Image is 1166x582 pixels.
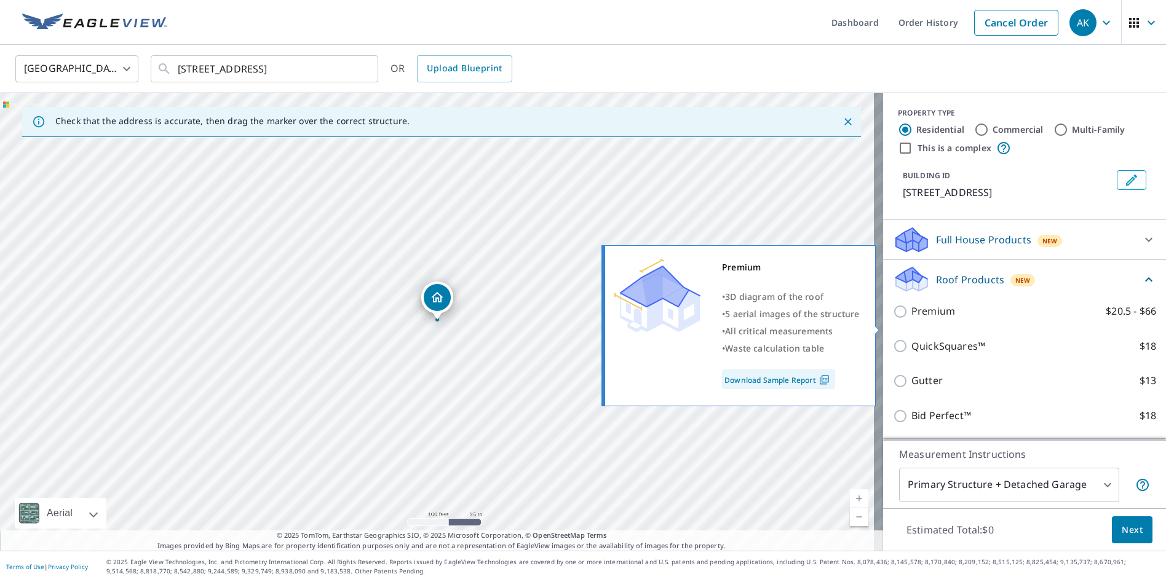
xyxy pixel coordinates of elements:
[722,305,860,323] div: •
[850,489,868,508] a: Current Level 18, Zoom In
[850,508,868,526] a: Current Level 18, Zoom Out
[893,265,1156,294] div: Roof ProductsNew
[722,323,860,340] div: •
[974,10,1058,36] a: Cancel Order
[722,259,860,276] div: Premium
[614,259,700,332] img: Premium
[725,291,823,302] span: 3D diagram of the roof
[722,340,860,357] div: •
[587,530,607,540] a: Terms
[816,374,833,385] img: Pdf Icon
[106,557,1160,576] p: © 2025 Eagle View Technologies, Inc. and Pictometry International Corp. All Rights Reserved. Repo...
[1015,275,1031,285] span: New
[55,116,410,127] p: Check that the address is accurate, then drag the marker over the correct structure.
[725,325,833,337] span: All critical measurements
[722,369,835,389] a: Download Sample Report
[899,447,1150,462] p: Measurement Instructions
[15,498,106,529] div: Aerial
[277,530,607,541] span: © 2025 TomTom, Earthstar Geographics SIO, © 2025 Microsoft Corporation, ©
[417,55,512,82] a: Upload Blueprint
[840,114,856,130] button: Close
[43,498,76,529] div: Aerial
[911,408,971,423] p: Bid Perfect™
[903,185,1112,200] p: [STREET_ADDRESS]
[897,516,1004,543] p: Estimated Total: $0
[725,308,859,320] span: 5 aerial images of the structure
[6,562,44,571] a: Terms of Use
[893,225,1156,254] div: Full House ProductsNew
[1122,522,1143,538] span: Next
[533,530,584,540] a: OpenStreetMap
[725,342,824,354] span: Waste calculation table
[15,52,138,86] div: [GEOGRAPHIC_DATA]
[1072,124,1125,136] label: Multi-Family
[1140,373,1156,388] p: $13
[936,232,1031,247] p: Full House Products
[1140,339,1156,354] p: $18
[391,55,512,82] div: OR
[1069,9,1097,36] div: AK
[48,562,88,571] a: Privacy Policy
[6,563,88,570] p: |
[993,124,1044,136] label: Commercial
[911,373,943,388] p: Gutter
[178,52,353,86] input: Search by address or latitude-longitude
[22,14,167,32] img: EV Logo
[903,170,950,181] p: BUILDING ID
[722,288,860,305] div: •
[1135,478,1150,492] span: Your report will include the primary structure and a detached garage if one exists.
[1042,236,1058,246] span: New
[936,272,1004,287] p: Roof Products
[911,339,985,354] p: QuickSquares™
[1112,516,1152,544] button: Next
[899,468,1119,502] div: Primary Structure + Detached Garage
[427,61,502,76] span: Upload Blueprint
[916,124,964,136] label: Residential
[1106,304,1156,319] p: $20.5 - $66
[911,304,955,319] p: Premium
[1140,408,1156,423] p: $18
[1117,170,1146,190] button: Edit building 1
[421,281,453,320] div: Dropped pin, building 1, Residential property, 5631 Cherokee Ln House Springs, MO 63051
[918,142,991,154] label: This is a complex
[898,108,1151,119] div: PROPERTY TYPE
